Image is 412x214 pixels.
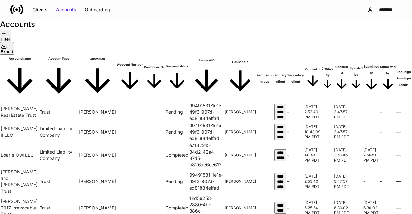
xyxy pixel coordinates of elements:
[40,122,78,142] td: Limited Liability Company
[334,104,349,120] p: [DATE] 3:47:57 PM PDT
[396,142,411,168] td: n/a
[287,109,304,115] p: -
[334,147,349,163] p: [DATE] 2:56:46 PM PDT
[225,205,256,210] p: [PERSON_NAME]
[396,152,411,158] p: —
[117,61,143,95] span: Account Number
[274,169,286,194] td: b49a191d-80db-4de4-b12d-589234974a38
[304,102,321,122] td: 2025-09-22T21:53:40.946Z
[144,64,165,70] h6: Custodian IDs
[79,169,116,194] td: Schwab
[189,57,224,64] h6: Request ID
[380,129,396,135] p: -
[79,142,116,168] td: Schwab
[287,178,304,185] p: -
[287,152,304,158] p: -
[334,142,349,168] td: 2025-09-25T21:56:46.560Z
[117,61,143,68] h6: Account Number
[322,65,333,78] h6: Created by
[33,6,48,13] div: Clients
[304,66,321,73] h6: Created at
[334,169,349,194] td: 2025-10-07T22:47:57.725Z
[189,57,224,99] span: Request ID
[274,72,286,85] h6: Primary client
[396,178,411,185] p: —
[257,72,274,85] h6: Permission group
[144,64,165,93] span: Custodian IDs
[396,69,411,88] h6: Docusign Envelope Status
[363,142,379,168] td: 2025-09-25T21:56:51.334Z
[350,65,362,91] span: Updated by
[1,37,10,42] div: Filter
[334,64,349,93] span: Updated at
[396,109,411,115] p: —
[396,102,411,122] td: n/a
[189,122,224,142] td: 99491531-1e1e-49f3-907d-ed81884effad
[165,169,189,194] td: Pending
[334,124,349,140] p: [DATE] 3:47:57 PM PDT
[1,55,39,62] h6: Account Name
[334,174,349,189] p: [DATE] 3:47:57 PM PDT
[80,5,114,15] button: Onboarding
[56,6,76,13] div: Accounts
[1,142,39,168] td: Boar & Owl LLC
[225,59,256,98] span: Household
[287,129,304,135] p: -
[225,179,256,184] p: [PERSON_NAME]
[334,102,349,122] td: 2025-10-07T22:47:57.726Z
[189,102,224,122] td: 99491531-1e1e-49f3-907d-ed81884effad
[334,64,349,77] h6: Updated at
[304,66,321,90] span: Created at
[304,124,321,140] p: [DATE] 10:48:09 PM PDT
[287,72,304,85] h6: Secondary client
[304,122,321,142] td: 2025-10-02T05:48:09.543Z
[40,55,78,101] span: Account Type
[40,142,78,168] td: Limited Liability Company
[165,142,189,168] td: Completed
[79,122,116,142] td: Schwab
[165,63,189,70] h6: Request status
[287,205,304,211] p: -
[189,142,224,168] td: e7132215-34d2-42a4-87d5-b826ae6ce612
[363,63,379,93] span: Submitted at
[225,129,256,135] p: [PERSON_NAME]
[40,102,78,122] td: Trust
[380,64,396,77] h6: Submitted by
[40,169,78,194] td: Trust
[274,142,286,168] td: 07e6c07b-3a22-4b9c-a129-5a23449a7dfe
[40,55,78,62] h6: Account Type
[304,174,321,189] p: [DATE] 2:53:40 PM PDT
[363,129,379,135] p: -
[189,169,224,194] td: 99491531-1e1e-49f3-907d-ed81884effad
[165,122,189,142] td: Pending
[363,63,379,76] h6: Submitted at
[165,63,189,94] span: Request status
[274,102,286,122] td: b49a191d-80db-4de4-b12d-589234974a38
[79,102,116,122] td: Schwab
[225,59,256,65] h6: Household
[380,178,396,185] p: -
[322,65,333,91] span: Created by
[396,122,411,142] td: n/a
[28,5,52,15] button: Clients
[380,109,396,115] p: -
[85,6,110,13] div: Onboarding
[350,65,362,78] h6: Updated by
[1,102,39,122] td: Barclay Real Estate Trust
[1,169,39,194] td: Carrie and Phineas Barnes Trust
[52,5,80,15] button: Accounts
[304,169,321,194] td: 2025-09-22T21:53:40.947Z
[363,147,379,163] p: [DATE] 2:56:51 PM PDT
[334,122,349,142] td: 2025-10-07T22:47:57.726Z
[304,104,321,120] p: [DATE] 2:53:40 PM PDT
[396,129,411,135] p: —
[1,55,39,101] span: Account Name
[225,109,256,115] p: [PERSON_NAME]
[396,205,411,211] p: —
[380,64,396,93] span: Submitted by
[79,56,116,100] span: Custodian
